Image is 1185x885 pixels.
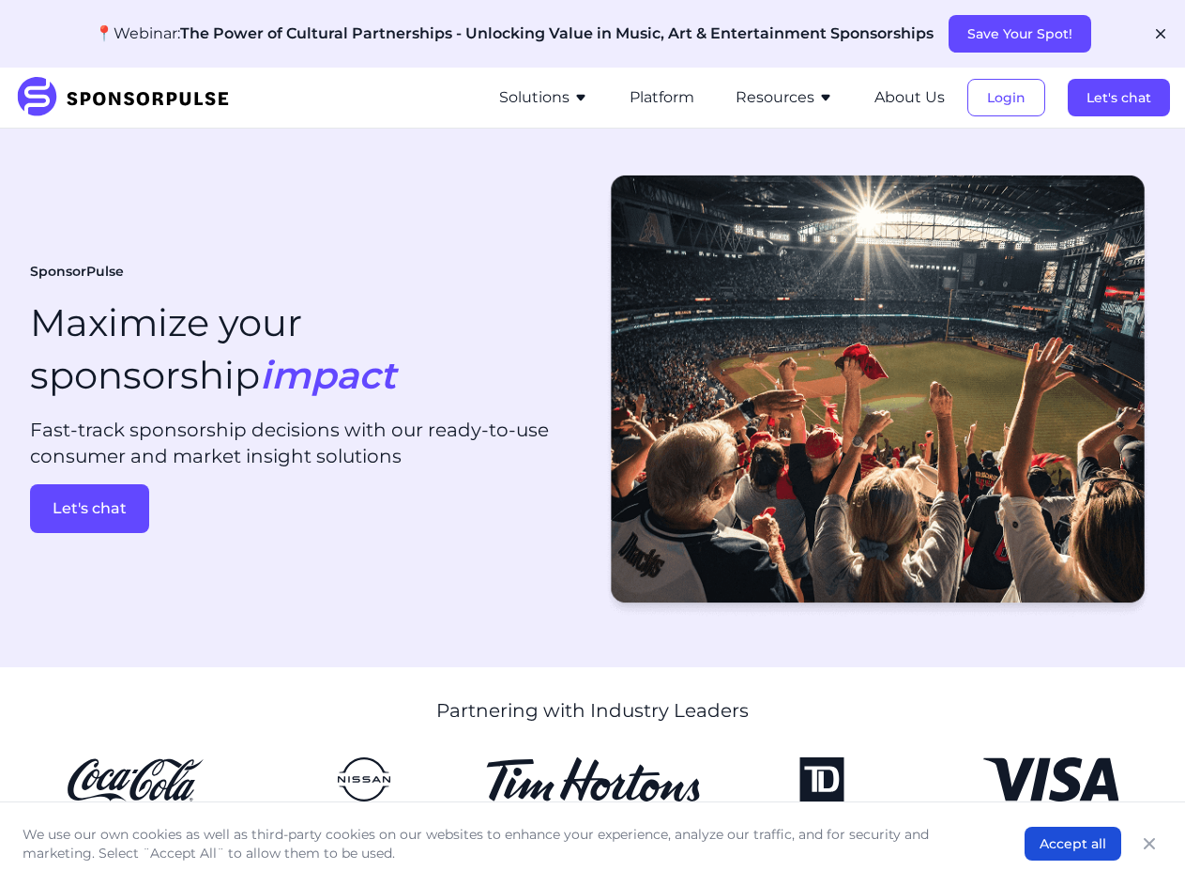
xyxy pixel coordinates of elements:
[967,89,1045,106] a: Login
[715,757,929,801] img: TD
[630,89,694,106] a: Platform
[1068,89,1170,106] a: Let's chat
[874,86,945,109] button: About Us
[15,77,243,118] img: SponsorPulse
[30,263,124,282] span: SponsorPulse
[95,23,934,45] p: 📍Webinar:
[30,484,149,533] button: Let's chat
[180,24,934,42] span: The Power of Cultural Partnerships - Unlocking Value in Music, Art & Entertainment Sponsorships
[949,25,1091,42] a: Save Your Spot!
[1025,827,1121,861] button: Accept all
[28,757,242,801] img: CocaCola
[967,79,1045,116] button: Login
[30,297,396,402] h1: Maximize your sponsorship
[23,825,987,862] p: We use our own cookies as well as third-party cookies on our websites to enhance your experience,...
[944,757,1158,801] img: Visa
[874,89,945,106] a: About Us
[260,352,396,398] i: impact
[257,757,471,801] img: Nissan
[30,417,585,469] p: Fast-track sponsorship decisions with our ready-to-use consumer and market insight solutions
[630,86,694,109] button: Platform
[499,86,588,109] button: Solutions
[1068,79,1170,116] button: Let's chat
[436,697,749,724] p: Partnering with Industry Leaders
[30,484,585,533] a: Let's chat
[949,15,1091,53] button: Save Your Spot!
[736,86,833,109] button: Resources
[486,757,700,801] img: Tim Hortons
[1091,795,1185,885] iframe: Chat Widget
